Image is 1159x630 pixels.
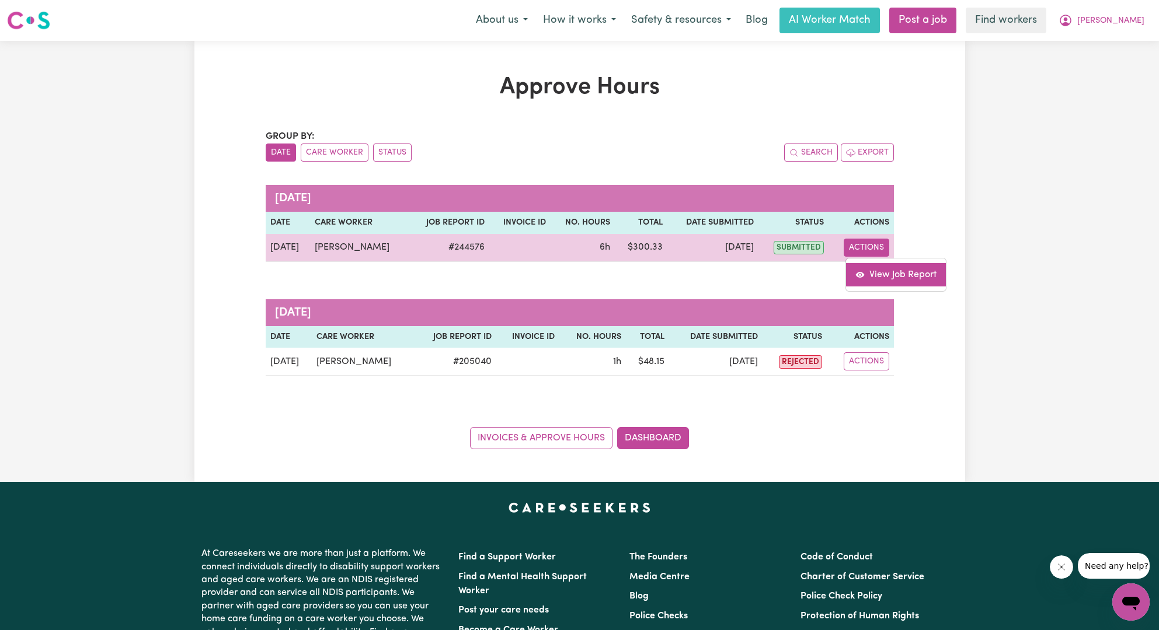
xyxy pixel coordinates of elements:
[458,605,549,615] a: Post your care needs
[626,348,669,376] td: $ 48.15
[779,355,822,369] span: rejected
[1050,555,1073,579] iframe: Close message
[669,326,763,348] th: Date Submitted
[310,212,409,234] th: Care worker
[409,234,489,262] td: # 244576
[1112,583,1150,621] iframe: Button to launch messaging window
[763,326,827,348] th: Status
[629,552,687,562] a: The Founders
[841,143,894,162] button: Export
[414,348,496,376] td: # 205040
[266,348,312,376] td: [DATE]
[266,212,311,234] th: Date
[889,8,956,33] a: Post a job
[266,234,311,262] td: [DATE]
[409,212,489,234] th: Job Report ID
[629,591,649,601] a: Blog
[373,143,412,162] button: sort invoices by paid status
[509,503,650,512] a: Careseekers home page
[600,243,610,252] span: 6 hours
[1051,8,1152,33] button: My Account
[551,212,615,234] th: No. Hours
[468,8,535,33] button: About us
[7,7,50,34] a: Careseekers logo
[844,239,889,257] button: Actions
[266,299,894,326] caption: [DATE]
[669,348,763,376] td: [DATE]
[846,263,946,286] a: View job report 244576
[629,611,688,621] a: Police Checks
[458,552,556,562] a: Find a Support Worker
[800,611,919,621] a: Protection of Human Rights
[624,8,739,33] button: Safety & resources
[800,591,882,601] a: Police Check Policy
[458,572,587,596] a: Find a Mental Health Support Worker
[966,8,1046,33] a: Find workers
[779,8,880,33] a: AI Worker Match
[615,234,667,262] td: $ 300.33
[845,258,946,292] div: Actions
[667,212,758,234] th: Date Submitted
[266,73,894,101] h1: Approve Hours
[784,143,838,162] button: Search
[7,10,50,31] img: Careseekers logo
[559,326,625,348] th: No. Hours
[829,212,893,234] th: Actions
[615,212,667,234] th: Total
[489,212,551,234] th: Invoice ID
[312,326,414,348] th: Care worker
[844,352,889,370] button: Actions
[629,572,690,582] a: Media Centre
[774,241,824,254] span: submitted
[266,132,315,141] span: Group by:
[266,185,894,212] caption: [DATE]
[800,572,924,582] a: Charter of Customer Service
[470,427,612,449] a: Invoices & Approve Hours
[827,326,893,348] th: Actions
[266,326,312,348] th: Date
[617,427,689,449] a: Dashboard
[613,357,621,366] span: 1 hour
[535,8,624,33] button: How it works
[1078,553,1150,579] iframe: Message from company
[1077,15,1144,27] span: [PERSON_NAME]
[414,326,496,348] th: Job Report ID
[758,212,829,234] th: Status
[626,326,669,348] th: Total
[301,143,368,162] button: sort invoices by care worker
[496,326,559,348] th: Invoice ID
[667,234,758,262] td: [DATE]
[266,143,296,162] button: sort invoices by date
[739,8,775,33] a: Blog
[312,348,414,376] td: [PERSON_NAME]
[310,234,409,262] td: [PERSON_NAME]
[800,552,873,562] a: Code of Conduct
